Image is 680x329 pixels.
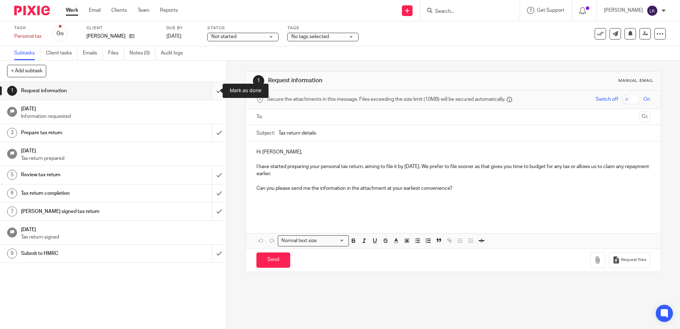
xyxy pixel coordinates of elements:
button: Request files [609,252,650,268]
div: 9 [7,249,17,258]
h1: [DATE] [21,224,219,233]
label: Client [86,25,158,31]
a: Email [89,7,101,14]
img: svg%3E [647,5,658,16]
input: Search for option [319,237,345,245]
a: Notes (0) [129,46,155,60]
input: Search [434,9,498,15]
div: Search for option [278,235,349,246]
p: Can you please send me the information in the attachment at your earliest convenience? [256,185,650,192]
label: Subject: [256,130,275,137]
a: Client tasks [46,46,78,60]
div: 3 [7,128,17,138]
label: Due by [166,25,198,31]
h1: Prepare tax return [21,127,143,138]
label: Task [14,25,43,31]
h1: Request information [268,77,468,84]
p: Hi [PERSON_NAME], [256,148,650,156]
small: /9 [60,32,64,36]
div: 7 [7,207,17,216]
span: On [643,96,650,103]
h1: [PERSON_NAME] signed tax return [21,206,143,217]
a: Emails [83,46,103,60]
div: Manual email [618,78,654,84]
span: Secure the attachments in this message. Files exceeding the size limit (10MB) will be secured aut... [267,96,505,103]
label: Tags [287,25,358,31]
h1: Submit to HMRC [21,248,143,259]
a: Team [138,7,149,14]
p: Information requested [21,113,219,120]
a: Work [66,7,78,14]
span: Request files [621,257,646,263]
a: Subtasks [14,46,41,60]
div: 6 [7,188,17,198]
h1: Review tax return [21,169,143,180]
span: Switch off [596,96,618,103]
img: Pixie [14,6,50,15]
a: Audit logs [161,46,188,60]
button: Cc [639,111,650,122]
p: Tax return prepared [21,155,219,162]
a: Clients [111,7,127,14]
p: [PERSON_NAME] [604,7,643,14]
span: Normal text size [280,237,318,245]
h1: [DATE] [21,104,219,113]
a: Reports [160,7,178,14]
h1: Tax return completion [21,188,143,199]
a: Files [108,46,124,60]
h1: [DATE] [21,146,219,155]
div: Personal tax [14,33,43,40]
span: No tags selected [291,34,329,39]
div: 1 [253,75,264,87]
label: To: [256,113,264,120]
label: Status [207,25,278,31]
p: [PERSON_NAME] [86,33,126,40]
h1: Request information [21,85,143,96]
span: Get Support [537,8,564,13]
div: 1 [7,86,17,96]
p: I have started preparing your personal tax return, aiming to file it by [DATE]. We prefer to file... [256,163,650,178]
span: Not started [211,34,237,39]
p: Tax return signed [21,234,219,241]
div: 0 [57,30,64,38]
button: + Add subtask [7,65,46,77]
span: [DATE] [166,34,181,39]
div: 5 [7,170,17,180]
input: Send [256,252,290,268]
